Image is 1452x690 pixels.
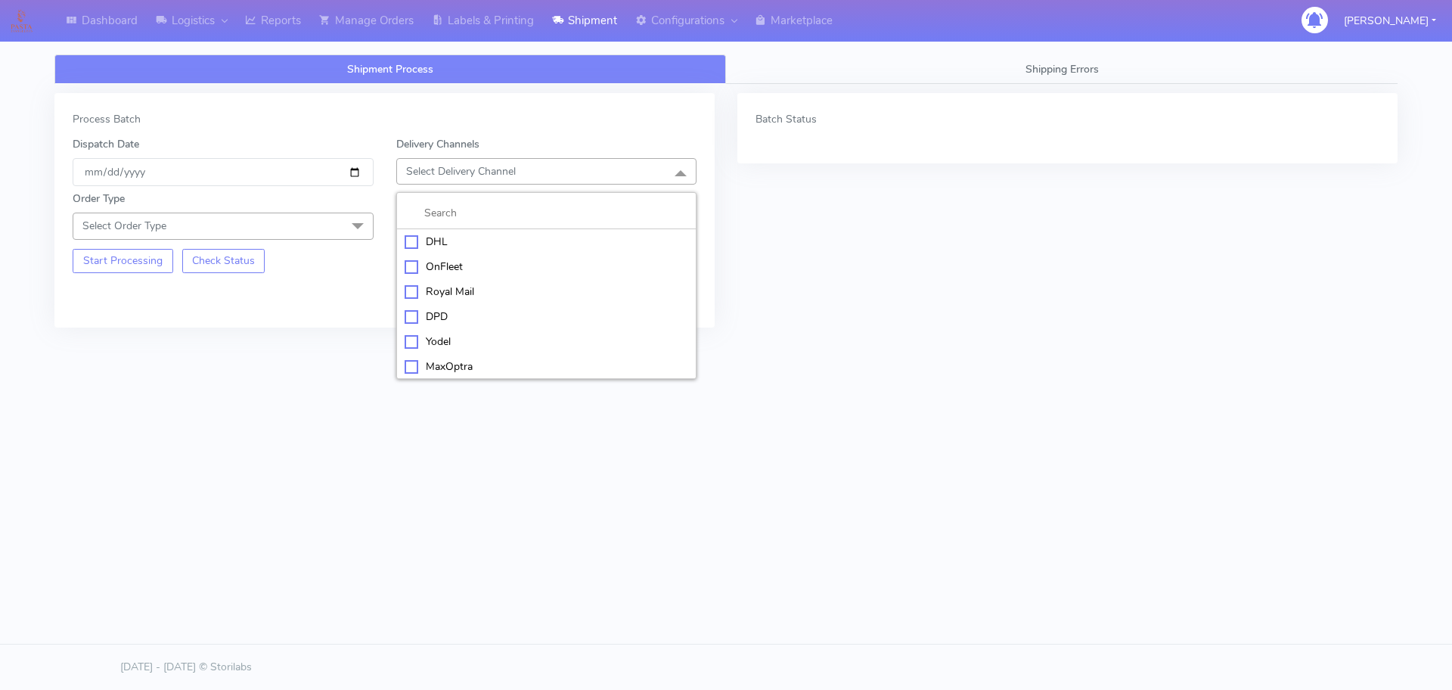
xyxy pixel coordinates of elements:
[405,334,689,350] div: Yodel
[405,284,689,300] div: Royal Mail
[1333,5,1447,36] button: [PERSON_NAME]
[396,136,479,152] label: Delivery Channels
[82,219,166,233] span: Select Order Type
[755,111,1379,127] div: Batch Status
[73,249,173,273] button: Start Processing
[182,249,265,273] button: Check Status
[54,54,1398,84] ul: Tabs
[73,136,139,152] label: Dispatch Date
[405,359,689,375] div: MaxOptra
[347,62,433,76] span: Shipment Process
[73,191,125,207] label: Order Type
[405,205,689,221] input: multiselect-search
[405,234,689,250] div: DHL
[405,309,689,325] div: DPD
[1025,62,1099,76] span: Shipping Errors
[406,164,516,179] span: Select Delivery Channel
[405,259,689,275] div: OnFleet
[73,111,697,127] div: Process Batch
